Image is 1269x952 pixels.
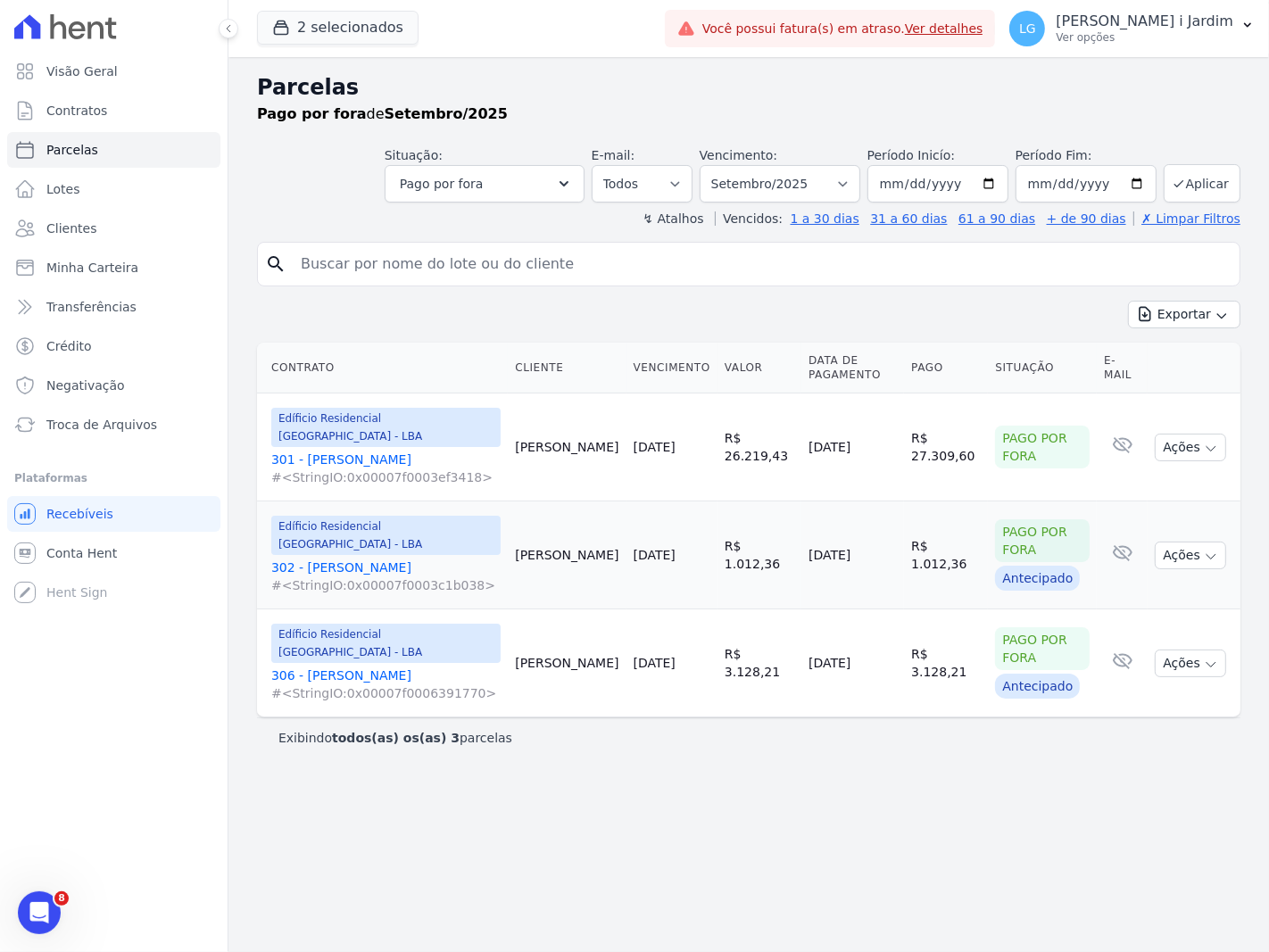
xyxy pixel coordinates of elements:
td: R$ 27.309,60 [904,393,988,501]
span: LG [1019,22,1036,35]
span: #<StringIO:0x00007f0006391770> [271,684,501,702]
a: + de 90 dias [1047,211,1126,226]
td: R$ 26.219,43 [717,393,801,501]
td: R$ 1.012,36 [717,501,801,609]
p: Exibindo parcelas [278,729,512,747]
td: [DATE] [801,501,904,609]
a: Conta Hent [7,535,220,571]
label: Vencimento: [700,148,777,162]
i: search [265,253,286,275]
label: Período Fim: [1016,146,1157,165]
label: Situação: [385,148,443,162]
span: #<StringIO:0x00007f0003c1b038> [271,576,501,594]
label: ↯ Atalhos [643,211,703,226]
button: Ações [1155,542,1226,569]
a: Minha Carteira [7,250,220,286]
span: Parcelas [46,141,98,159]
span: Transferências [46,298,137,316]
th: Vencimento [626,343,717,393]
span: Negativação [46,377,125,394]
h2: Parcelas [257,71,1240,103]
div: Pago por fora [995,426,1090,468]
a: Crédito [7,328,220,364]
span: Clientes [46,219,96,237]
td: [PERSON_NAME] [508,609,626,717]
button: LG [PERSON_NAME] i Jardim Ver opções [995,4,1269,54]
a: Negativação [7,368,220,403]
button: Ações [1155,650,1226,677]
span: Crédito [46,337,92,355]
a: 302 - [PERSON_NAME]#<StringIO:0x00007f0003c1b038> [271,559,501,594]
label: Vencidos: [715,211,783,226]
th: E-mail [1097,343,1148,393]
span: Edíficio Residencial [GEOGRAPHIC_DATA] - LBA [271,624,501,663]
th: Contrato [257,343,508,393]
button: Ações [1155,434,1226,461]
a: Transferências [7,289,220,325]
button: 2 selecionados [257,11,419,45]
th: Cliente [508,343,626,393]
a: Lotes [7,171,220,207]
a: 306 - [PERSON_NAME]#<StringIO:0x00007f0006391770> [271,666,501,702]
td: R$ 3.128,21 [904,609,988,717]
a: Visão Geral [7,54,220,89]
th: Pago [904,343,988,393]
td: R$ 1.012,36 [904,501,988,609]
td: [DATE] [801,609,904,717]
th: Data de Pagamento [801,343,904,393]
strong: Setembro/2025 [385,105,508,122]
button: Exportar [1128,301,1240,328]
strong: Pago por fora [257,105,367,122]
td: [PERSON_NAME] [508,501,626,609]
span: Lotes [46,180,80,198]
p: de [257,103,508,125]
div: Antecipado [995,674,1080,699]
b: todos(as) os(as) 3 [332,731,460,745]
th: Situação [988,343,1097,393]
a: Recebíveis [7,496,220,532]
p: Ver opções [1056,30,1233,45]
button: Aplicar [1164,164,1240,203]
a: [DATE] [634,440,676,454]
a: 61 a 90 dias [958,211,1035,226]
span: #<StringIO:0x00007f0003ef3418> [271,468,501,486]
td: R$ 3.128,21 [717,609,801,717]
span: Visão Geral [46,62,118,80]
td: [DATE] [801,393,904,501]
a: [DATE] [634,548,676,562]
input: Buscar por nome do lote ou do cliente [290,246,1232,282]
span: Pago por fora [400,173,484,195]
th: Valor [717,343,801,393]
label: Período Inicío: [867,148,955,162]
span: Edíficio Residencial [GEOGRAPHIC_DATA] - LBA [271,516,501,555]
span: Troca de Arquivos [46,416,157,434]
a: 1 a 30 dias [791,211,859,226]
span: Conta Hent [46,544,117,562]
div: Plataformas [14,468,213,489]
div: Antecipado [995,566,1080,591]
iframe: Intercom live chat [18,891,61,934]
span: Minha Carteira [46,259,138,277]
a: Parcelas [7,132,220,168]
span: Você possui fatura(s) em atraso. [702,20,983,38]
button: Pago por fora [385,165,585,203]
span: Recebíveis [46,505,113,523]
a: ✗ Limpar Filtros [1133,211,1240,226]
span: 8 [54,891,69,906]
a: 31 a 60 dias [870,211,947,226]
a: 301 - [PERSON_NAME]#<StringIO:0x00007f0003ef3418> [271,451,501,486]
a: Clientes [7,211,220,246]
span: Edíficio Residencial [GEOGRAPHIC_DATA] - LBA [271,408,501,447]
div: Pago por fora [995,627,1090,670]
label: E-mail: [592,148,635,162]
a: [DATE] [634,656,676,670]
a: Troca de Arquivos [7,407,220,443]
a: Ver detalhes [905,21,983,36]
span: Contratos [46,102,107,120]
td: [PERSON_NAME] [508,393,626,501]
a: Contratos [7,93,220,128]
p: [PERSON_NAME] i Jardim [1056,12,1233,30]
div: Pago por fora [995,519,1090,562]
